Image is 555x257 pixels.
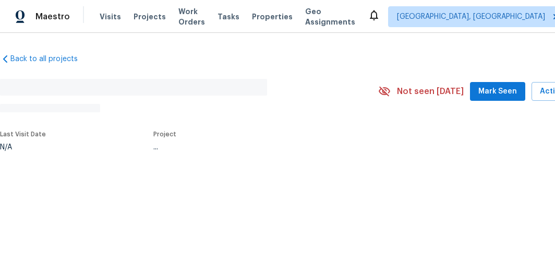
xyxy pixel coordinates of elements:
span: Projects [134,11,166,22]
span: Maestro [35,11,70,22]
div: ... [153,144,354,151]
button: Mark Seen [470,82,525,101]
span: [GEOGRAPHIC_DATA], [GEOGRAPHIC_DATA] [397,11,545,22]
span: Tasks [218,13,239,20]
span: Visits [100,11,121,22]
span: Project [153,131,176,137]
span: Not seen [DATE] [397,86,464,97]
span: Work Orders [178,6,205,27]
span: Mark Seen [478,85,517,98]
span: Geo Assignments [305,6,355,27]
span: Properties [252,11,293,22]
